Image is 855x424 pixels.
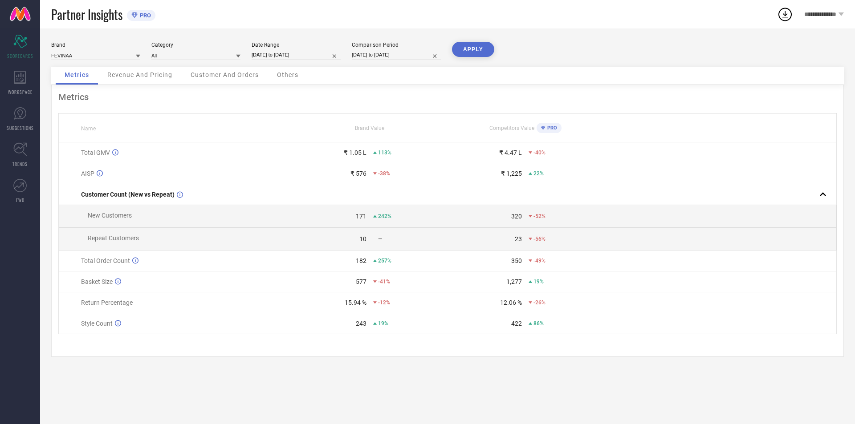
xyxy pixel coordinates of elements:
[356,320,366,327] div: 243
[58,92,837,102] div: Metrics
[350,170,366,177] div: ₹ 576
[7,125,34,131] span: SUGGESTIONS
[81,170,94,177] span: AISP
[88,234,139,242] span: Repeat Customers
[356,257,366,264] div: 182
[533,170,544,177] span: 22%
[16,197,24,203] span: FWD
[277,71,298,78] span: Others
[511,320,522,327] div: 422
[499,149,522,156] div: ₹ 4.47 L
[511,213,522,220] div: 320
[506,278,522,285] div: 1,277
[533,258,546,264] span: -49%
[489,125,534,131] span: Competitors Value
[533,299,546,306] span: -26%
[378,279,390,285] span: -41%
[501,170,522,177] div: ₹ 1,225
[533,320,544,327] span: 86%
[81,299,133,306] span: Return Percentage
[545,125,557,131] span: PRO
[378,299,390,306] span: -12%
[12,161,28,167] span: TRENDS
[452,42,494,57] button: APPLY
[359,235,366,242] div: 10
[252,42,341,48] div: Date Range
[533,149,546,156] span: -40%
[138,12,151,19] span: PRO
[352,50,441,60] input: Select comparison period
[511,257,522,264] div: 350
[151,42,240,48] div: Category
[378,236,382,242] span: —
[81,278,113,285] span: Basket Size
[515,235,522,242] div: 23
[81,320,113,327] span: Style Count
[7,52,33,59] span: SCORECARDS
[378,170,390,177] span: -38%
[355,125,384,131] span: Brand Value
[533,279,544,285] span: 19%
[533,213,546,219] span: -52%
[8,89,33,95] span: WORKSPACE
[81,125,96,132] span: Name
[356,213,366,220] div: 171
[533,236,546,242] span: -56%
[777,6,793,22] div: Open download list
[356,278,366,285] div: 577
[378,149,391,156] span: 113%
[88,212,132,219] span: New Customers
[252,50,341,60] input: Select date range
[81,149,110,156] span: Total GMV
[378,258,391,264] span: 257%
[107,71,172,78] span: Revenue And Pricing
[51,5,122,24] span: Partner Insights
[378,213,391,219] span: 242%
[344,149,366,156] div: ₹ 1.05 L
[345,299,366,306] div: 15.94 %
[191,71,259,78] span: Customer And Orders
[352,42,441,48] div: Comparison Period
[65,71,89,78] span: Metrics
[81,257,130,264] span: Total Order Count
[378,320,388,327] span: 19%
[81,191,175,198] span: Customer Count (New vs Repeat)
[51,42,140,48] div: Brand
[500,299,522,306] div: 12.06 %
